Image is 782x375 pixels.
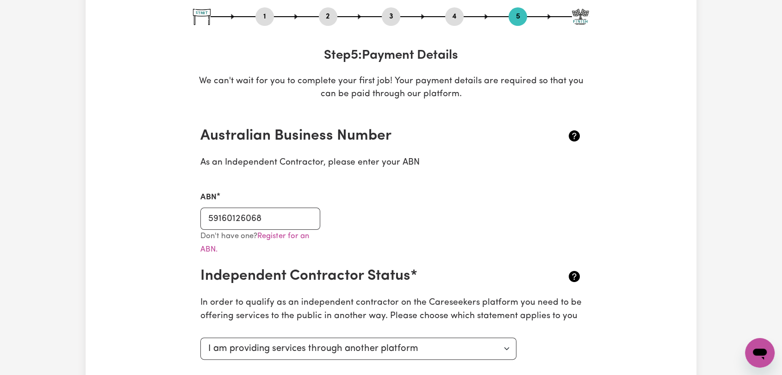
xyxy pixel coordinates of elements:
[509,11,527,23] button: Go to step 5
[200,191,217,203] label: ABN
[200,232,309,253] small: Don't have one?
[445,11,464,23] button: Go to step 4
[382,11,400,23] button: Go to step 3
[193,48,589,64] h3: Step 5 : Payment Details
[200,208,320,230] input: e.g. 51 824 753 556
[193,75,589,102] p: We can't wait for you to complete your first job! Your payment details are required so that you c...
[200,232,309,253] a: Register for an ABN.
[200,267,518,285] h2: Independent Contractor Status*
[745,338,775,368] iframe: Button to launch messaging window
[319,11,337,23] button: Go to step 2
[200,296,582,323] p: In order to qualify as an independent contractor on the Careseekers platform you need to be offer...
[200,127,518,145] h2: Australian Business Number
[255,11,274,23] button: Go to step 1
[200,156,582,170] p: As an Independent Contractor, please enter your ABN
